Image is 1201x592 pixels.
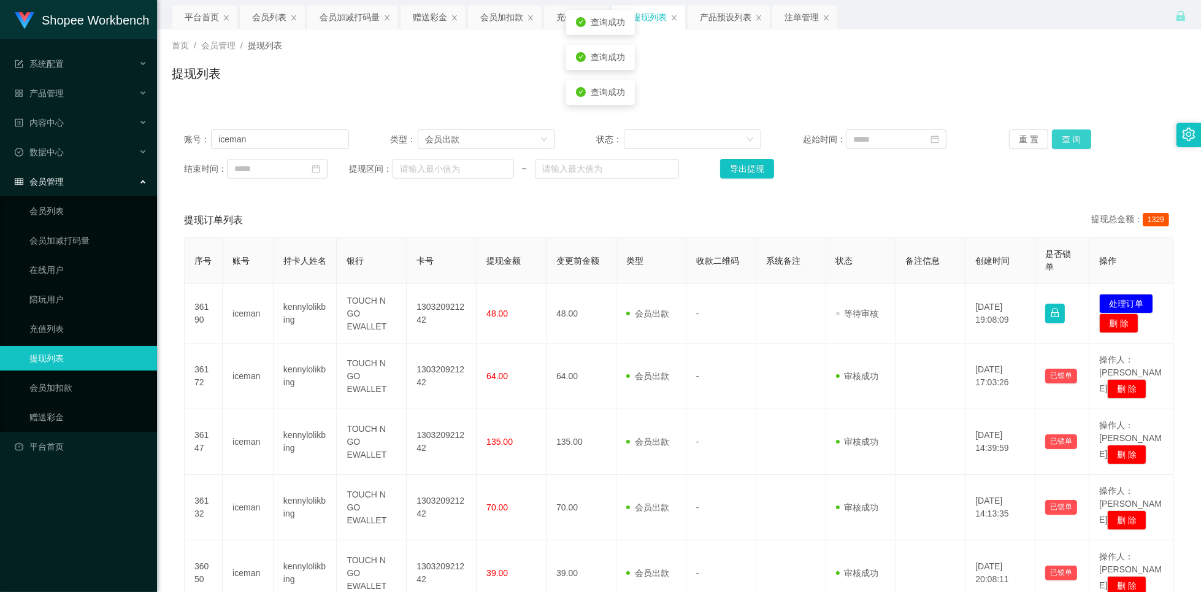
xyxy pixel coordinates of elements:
[626,371,669,381] span: 会员出款
[29,199,147,223] a: 会员列表
[626,256,643,266] span: 类型
[349,163,393,175] span: 提现区间：
[223,409,274,475] td: iceman
[15,118,64,128] span: 内容中心
[626,502,669,512] span: 会员出款
[15,89,23,98] i: 图标: appstore-o
[29,375,147,400] a: 会员加扣款
[965,344,1035,409] td: [DATE] 17:03:26
[15,12,34,29] img: logo.9652507e.png
[15,88,64,98] span: 产品管理
[755,14,762,21] i: 图标: close
[1099,294,1153,313] button: 处理订单
[696,437,699,447] span: -
[185,475,223,540] td: 36132
[823,14,830,21] i: 图标: close
[514,163,535,175] span: ~
[527,14,534,21] i: 图标: close
[1099,355,1162,394] span: 操作人：[PERSON_NAME]
[803,133,846,146] span: 起始时间：
[591,17,625,27] span: 查询成功
[556,6,591,29] div: 充值列表
[283,256,326,266] span: 持卡人姓名
[320,6,380,29] div: 会员加减打码量
[1045,500,1077,515] button: 已锁单
[1099,486,1162,525] span: 操作人：[PERSON_NAME]
[1099,256,1116,266] span: 操作
[29,287,147,312] a: 陪玩用户
[29,228,147,253] a: 会员加减打码量
[184,133,211,146] span: 账号：
[591,52,625,62] span: 查询成功
[232,256,250,266] span: 账号
[15,118,23,127] i: 图标: profile
[252,6,286,29] div: 会员列表
[486,256,521,266] span: 提现金额
[337,284,407,344] td: TOUCH N GO EWALLET
[407,409,477,475] td: 130320921242
[576,87,586,97] i: icon: check-circle
[632,6,667,29] div: 提现列表
[1099,420,1162,459] span: 操作人：[PERSON_NAME]
[836,502,879,512] span: 审核成功
[337,475,407,540] td: TOUCH N GO EWALLET
[965,284,1035,344] td: [DATE] 19:08:09
[337,409,407,475] td: TOUCH N GO EWALLET
[746,136,754,144] i: 图标: down
[29,405,147,429] a: 赠送彩金
[486,309,508,318] span: 48.00
[626,309,669,318] span: 会员出款
[1091,213,1174,228] div: 提现总金额：
[416,256,434,266] span: 卡号
[185,6,219,29] div: 平台首页
[1143,213,1169,226] span: 1329
[576,52,586,62] i: icon: check-circle
[1107,379,1146,399] button: 删 除
[194,40,196,50] span: /
[274,344,337,409] td: kennylolikbing
[211,129,349,149] input: 请输入
[274,475,337,540] td: kennylolikbing
[596,133,624,146] span: 状态：
[29,317,147,341] a: 充值列表
[486,371,508,381] span: 64.00
[696,309,699,318] span: -
[576,17,586,27] i: icon: check-circle
[407,475,477,540] td: 130320921242
[905,256,940,266] span: 备注信息
[1099,552,1162,591] span: 操作人：[PERSON_NAME]
[274,284,337,344] td: kennylolikbing
[965,409,1035,475] td: [DATE] 14:39:59
[407,344,477,409] td: 130320921242
[1045,304,1065,323] button: 图标: lock
[535,159,679,179] input: 请输入最大值为
[274,409,337,475] td: kennylolikbing
[1045,434,1077,449] button: 已锁单
[172,40,189,50] span: 首页
[1052,129,1091,149] button: 查 询
[836,568,879,578] span: 审核成功
[184,163,227,175] span: 结束时间：
[413,6,447,29] div: 赠送彩金
[223,344,274,409] td: iceman
[248,40,282,50] span: 提现列表
[696,502,699,512] span: -
[720,159,774,179] button: 导出提现
[836,309,879,318] span: 等待审核
[15,147,64,157] span: 数据中心
[836,256,853,266] span: 状态
[15,177,23,186] i: 图标: table
[696,371,699,381] span: -
[240,40,243,50] span: /
[194,256,212,266] span: 序号
[223,475,274,540] td: iceman
[486,437,513,447] span: 135.00
[547,475,616,540] td: 70.00
[29,346,147,371] a: 提现列表
[185,344,223,409] td: 36172
[1099,313,1138,333] button: 删 除
[451,14,458,21] i: 图标: close
[223,14,230,21] i: 图标: close
[836,371,879,381] span: 审核成功
[1182,128,1195,141] i: 图标: setting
